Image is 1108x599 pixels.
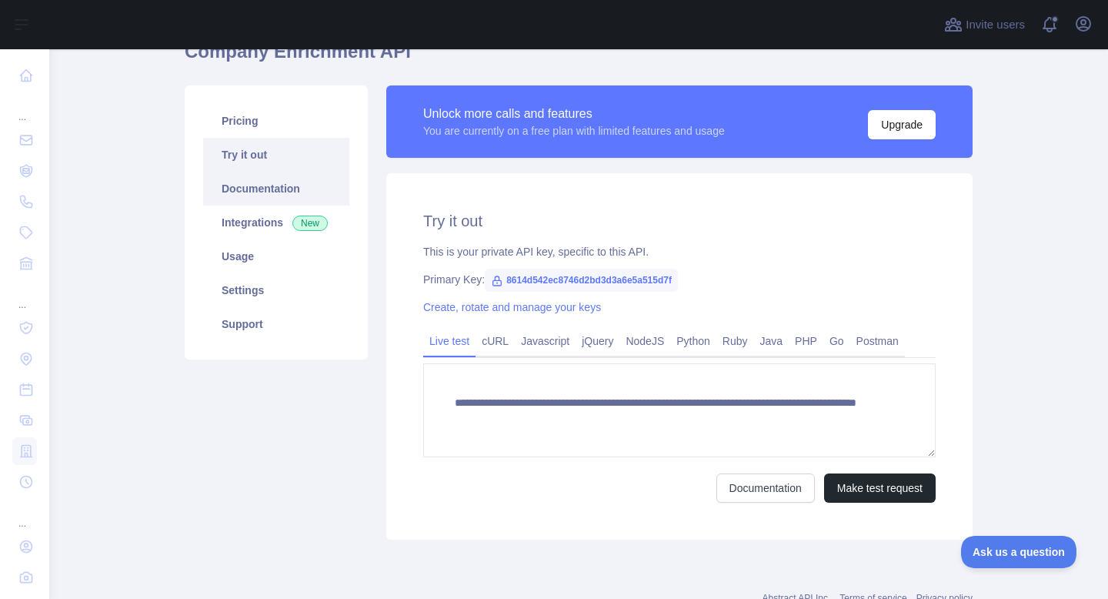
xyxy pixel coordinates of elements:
button: Make test request [824,474,936,503]
a: PHP [789,329,823,353]
a: Postman [850,329,905,353]
a: Settings [203,273,349,307]
iframe: Toggle Customer Support [961,536,1077,568]
div: You are currently on a free plan with limited features and usage [423,123,725,139]
button: Invite users [941,12,1028,37]
span: New [292,216,328,231]
a: Documentation [716,474,815,503]
a: Javascript [515,329,576,353]
div: ... [12,280,37,311]
div: ... [12,499,37,530]
a: Support [203,307,349,341]
a: Live test [423,329,476,353]
button: Upgrade [868,110,936,139]
a: Create, rotate and manage your keys [423,301,601,313]
span: Invite users [966,16,1025,34]
div: Primary Key: [423,272,936,287]
a: jQuery [576,329,619,353]
a: Usage [203,239,349,273]
a: Try it out [203,138,349,172]
a: Java [754,329,789,353]
a: Python [670,329,716,353]
h1: Company Enrichment API [185,39,973,76]
a: Pricing [203,104,349,138]
a: Integrations New [203,206,349,239]
h2: Try it out [423,210,936,232]
div: This is your private API key, specific to this API. [423,244,936,259]
a: Ruby [716,329,754,353]
div: Unlock more calls and features [423,105,725,123]
a: Documentation [203,172,349,206]
a: NodeJS [619,329,670,353]
a: cURL [476,329,515,353]
a: Go [823,329,850,353]
div: ... [12,92,37,123]
span: 8614d542ec8746d2bd3d3a6e5a515d7f [485,269,678,292]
